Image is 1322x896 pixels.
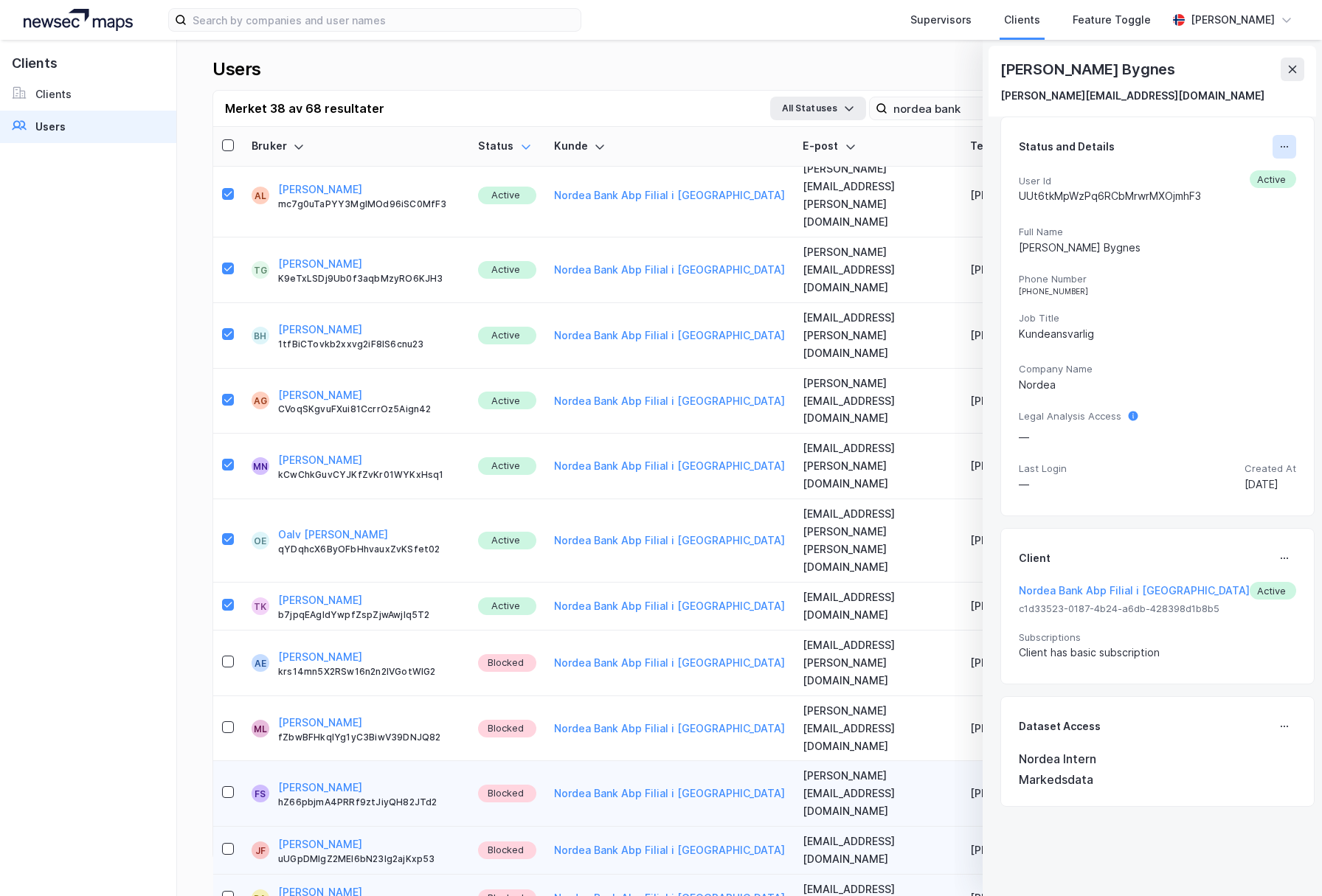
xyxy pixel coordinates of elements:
input: Search user by name, email or client [887,97,1090,119]
div: Bruker [252,139,460,153]
div: [PERSON_NAME][EMAIL_ADDRESS][DOMAIN_NAME] [1000,87,1264,105]
div: fZbwBFHkqlYg1yC3BiwV39DNJQ82 [278,732,460,743]
div: [PERSON_NAME] [1191,11,1275,29]
button: Nordea Bank Abp Filial i [GEOGRAPHIC_DATA] [554,261,785,279]
div: Users [35,118,66,136]
td: [PERSON_NAME][EMAIL_ADDRESS][PERSON_NAME][DOMAIN_NAME] [794,154,961,237]
button: [PERSON_NAME] [278,836,362,853]
td: [PERSON_NAME][EMAIL_ADDRESS][DOMAIN_NAME] [794,761,961,827]
button: Nordea Bank Abp Filial i [GEOGRAPHIC_DATA] [554,532,785,549]
div: MN [253,457,268,475]
div: JF [255,841,266,859]
div: [PHONE_NUMBER] [970,187,1073,204]
div: ML [254,720,267,737]
div: Client has basic subscription [1019,644,1296,661]
span: Subscriptions [1019,631,1296,644]
span: Created At [1245,462,1296,475]
button: Nordea Bank Abp Filial i [GEOGRAPHIC_DATA] [554,327,785,344]
span: Last Login [1019,462,1067,475]
div: Merket 38 av 68 resultater [225,100,384,117]
div: FS [255,785,266,802]
div: UUt6tkMpWzPq6RCbMrwrMXOjmhF3 [1019,187,1201,205]
button: Oalv [PERSON_NAME] [278,526,388,543]
div: hZ66pbjmA4PRRf9ztJiyQH82JTd2 [278,796,460,808]
td: [EMAIL_ADDRESS][PERSON_NAME][DOMAIN_NAME] [794,631,961,696]
img: logo.a4113a55bc3d86da70a041830d287a7e.svg [24,9,133,31]
div: kCwChkGuvCYJKfZvKr01WYKxHsq1 [278,469,460,481]
td: [EMAIL_ADDRESS][DOMAIN_NAME] [794,583,961,631]
td: [PERSON_NAME][EMAIL_ADDRESS][DOMAIN_NAME] [794,369,961,434]
div: uUGpDMlgZ2MEI6bN23Ig2ajKxp53 [278,853,460,865]
td: [PERSON_NAME][EMAIL_ADDRESS][DOMAIN_NAME] [794,237,961,303]
button: Nordea Bank Abp Filial i [GEOGRAPHIC_DATA] [554,597,785,615]
div: qYDqhcX6ByOFbHhvauxZvKSfet02 [278,543,460,555]
button: Nordea Bank Abp Filial i [GEOGRAPHIC_DATA] [554,392,785,410]
div: — [1019,428,1121,446]
td: [EMAIL_ADDRESS][PERSON_NAME][DOMAIN_NAME] [794,303,961,369]
div: [PHONE_NUMBER] [970,654,1073,672]
div: E-post [803,139,952,153]
td: [EMAIL_ADDRESS][PERSON_NAME][PERSON_NAME][DOMAIN_NAME] [794,499,961,583]
button: Nordea Bank Abp Filial i [GEOGRAPHIC_DATA] [554,654,785,672]
button: All Statuses [770,97,866,120]
div: Dataset Access [1019,718,1101,735]
div: AE [255,654,266,672]
div: Nordea Intern [1019,750,1296,768]
div: Kundeansvarlig [1019,325,1296,343]
div: BH [254,327,266,344]
button: Nordea Bank Abp Filial i [GEOGRAPHIC_DATA] [554,841,785,859]
div: [PHONE_NUMBER] [970,327,1073,344]
div: — [1019,476,1067,493]
button: [PERSON_NAME] [278,714,362,732]
div: 1tfBiCTovkb2xxvg2iF8lS6cnu23 [278,338,460,350]
button: Nordea Bank Abp Filial i [GEOGRAPHIC_DATA] [554,457,785,475]
div: [PHONE_NUMBER] [970,392,1073,410]
div: Telefonnummer [970,139,1073,153]
div: Status and Details [1019,138,1115,156]
button: Nordea Bank Abp Filial i [GEOGRAPHIC_DATA] [1019,582,1250,600]
div: Feature Toggle [1073,11,1151,29]
button: [PERSON_NAME] [278,779,362,796]
span: Legal Analysis Access [1019,410,1121,423]
span: Job Title [1019,312,1296,324]
div: [PHONE_NUMBER] [970,457,1073,475]
button: [PERSON_NAME] [278,181,362,198]
div: Clients [35,86,72,103]
div: Nordea [1019,376,1296,394]
div: [PHONE_NUMBER] [970,785,1073,802]
div: [PERSON_NAME] Bygnes [1019,239,1296,257]
div: [PHONE_NUMBER] [970,532,1073,549]
div: TG [254,261,267,279]
div: CVoqSKgvuFXui81CcrrOz5Aign42 [278,403,460,415]
input: Search by companies and user names [187,9,575,31]
div: AG [254,392,267,409]
span: Phone Number [1019,273,1296,285]
div: [PHONE_NUMBER] [970,841,1073,859]
button: [PERSON_NAME] [278,255,362,273]
div: [PHONE_NUMBER] [1019,287,1296,296]
button: [PERSON_NAME] [278,451,362,469]
button: [PERSON_NAME] [278,321,362,338]
span: User Id [1019,175,1201,187]
div: Users [212,58,261,81]
div: OE [254,532,266,549]
div: Supervisors [910,11,972,29]
div: K9eTxLSDj9Ub0f3aqbMzyRO6KJH3 [278,273,460,285]
div: b7jpqEAgldYwpfZspZjwAwjIq5T2 [278,609,460,621]
button: Nordea Bank Abp Filial i [GEOGRAPHIC_DATA] [554,785,785,802]
div: [PHONE_NUMBER] [970,720,1073,737]
div: Status [478,139,536,153]
button: [PERSON_NAME] [278,648,362,666]
button: Nordea Bank Abp Filial i [GEOGRAPHIC_DATA] [554,187,785,204]
div: [PHONE_NUMBER] [970,597,1073,615]
td: [EMAIL_ADDRESS][PERSON_NAME][DOMAIN_NAME] [794,434,961,499]
button: Nordea Bank Abp Filial i [GEOGRAPHIC_DATA] [554,720,785,737]
div: Client [1019,549,1051,567]
button: [PERSON_NAME] [278,386,362,404]
div: TK [254,597,266,615]
div: Kunde [554,139,785,153]
div: Kontrollprogram for chat [1248,825,1322,896]
td: [PERSON_NAME][EMAIL_ADDRESS][DOMAIN_NAME] [794,696,961,762]
td: [EMAIL_ADDRESS][DOMAIN_NAME] [794,827,961,875]
span: Company Name [1019,363,1296,375]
